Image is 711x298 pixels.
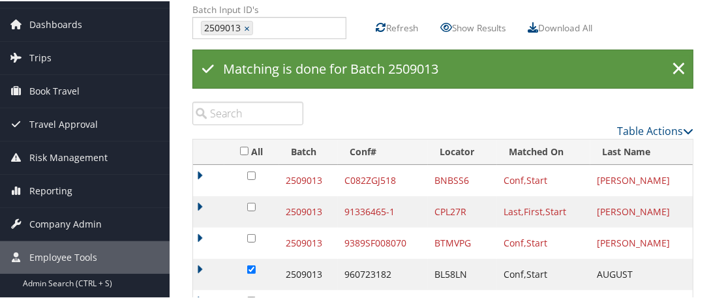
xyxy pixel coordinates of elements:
td: Conf,Start [497,258,590,289]
td: [PERSON_NAME] [590,164,693,195]
td: [PERSON_NAME] [590,195,693,226]
td: 2509013 [279,226,338,258]
input: Search [192,100,303,124]
td: Conf,Start [497,164,590,195]
th: Batch: activate to sort column descending [279,138,338,164]
label: Download All [538,14,592,38]
td: Last,First,Start [497,195,590,226]
span: Company Admin [29,207,102,239]
a: × [667,55,690,81]
td: 2509013 [279,258,338,289]
td: 91336465-1 [338,195,428,226]
td: 9389SF008070 [338,226,428,258]
td: CPL27R [428,195,497,226]
label: Show Results [452,14,506,38]
label: Refresh [386,14,418,38]
th: Last Name: activate to sort column ascending [590,138,693,164]
td: BNBSS6 [428,164,497,195]
a: Table Actions [617,123,693,137]
div: Matching is done for Batch 2509013 [192,48,693,87]
th: : activate to sort column ascending [193,138,224,164]
span: Trips [29,40,52,73]
td: [PERSON_NAME] [590,226,693,258]
td: Conf,Start [497,226,590,258]
td: 2509013 [279,164,338,195]
label: Batch Input ID's [192,2,346,15]
span: Dashboards [29,7,82,40]
td: 960723182 [338,258,428,289]
th: All: activate to sort column ascending [224,138,279,164]
th: Matched On: activate to sort column ascending [497,138,590,164]
td: BTMVPG [428,226,497,258]
span: Travel Approval [29,107,98,140]
span: Risk Management [29,140,108,173]
span: 2509013 [202,20,241,33]
span: Employee Tools [29,240,97,273]
span: Reporting [29,173,72,206]
a: × [244,20,252,33]
td: AUGUST [590,258,693,289]
span: Book Travel [29,74,80,106]
th: Conf#: activate to sort column ascending [338,138,428,164]
td: BL58LN [428,258,497,289]
td: 2509013 [279,195,338,226]
td: C082ZGJ518 [338,164,428,195]
th: Locator: activate to sort column ascending [428,138,497,164]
